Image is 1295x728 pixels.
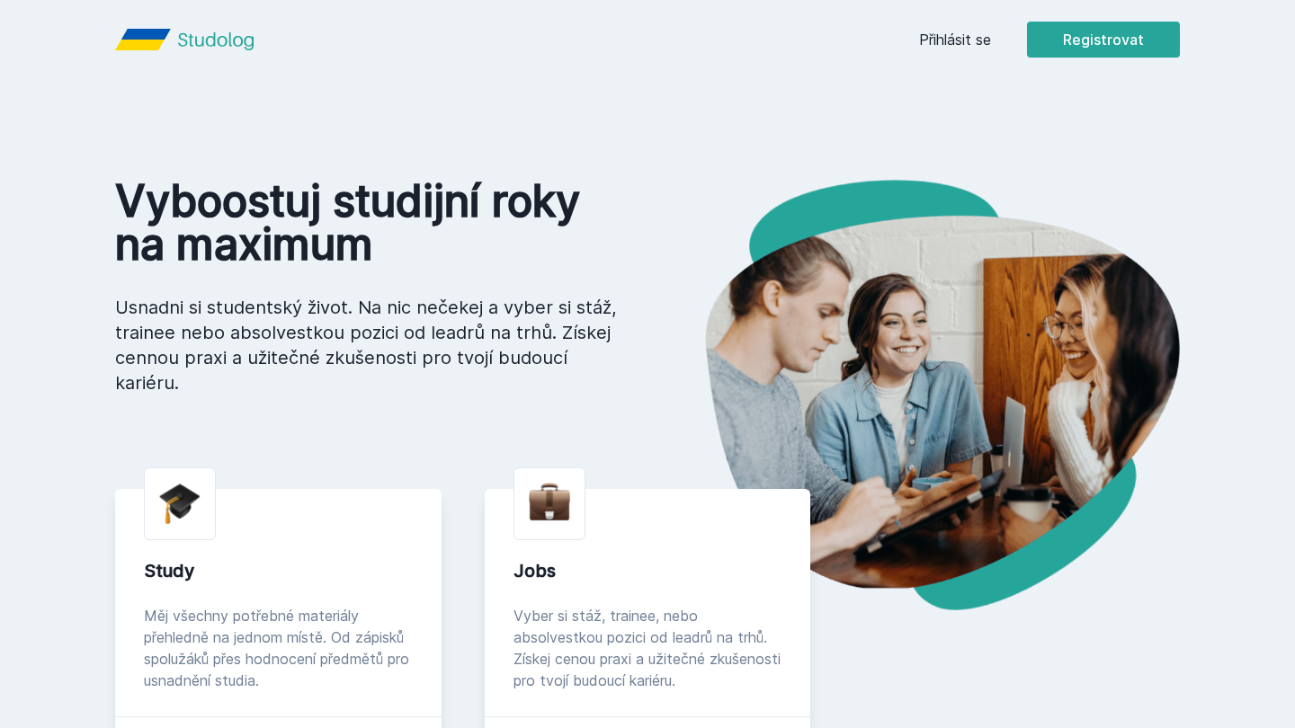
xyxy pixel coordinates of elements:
a: Přihlásit se [919,29,991,50]
h1: Vyboostuj studijní roky na maximum [115,180,619,266]
div: Měj všechny potřebné materiály přehledně na jednom místě. Od zápisků spolužáků přes hodnocení pře... [144,605,413,691]
div: Jobs [514,558,782,583]
div: Study [144,558,413,583]
img: briefcase.png [529,479,570,525]
div: Vyber si stáž, trainee, nebo absolvestkou pozici od leadrů na trhů. Získej cenou praxi a užitečné... [514,605,782,691]
button: Registrovat [1027,22,1180,58]
img: hero.png [647,180,1180,610]
img: graduation-cap.png [159,483,201,525]
p: Usnadni si studentský život. Na nic nečekej a vyber si stáž, trainee nebo absolvestkou pozici od ... [115,295,619,395]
